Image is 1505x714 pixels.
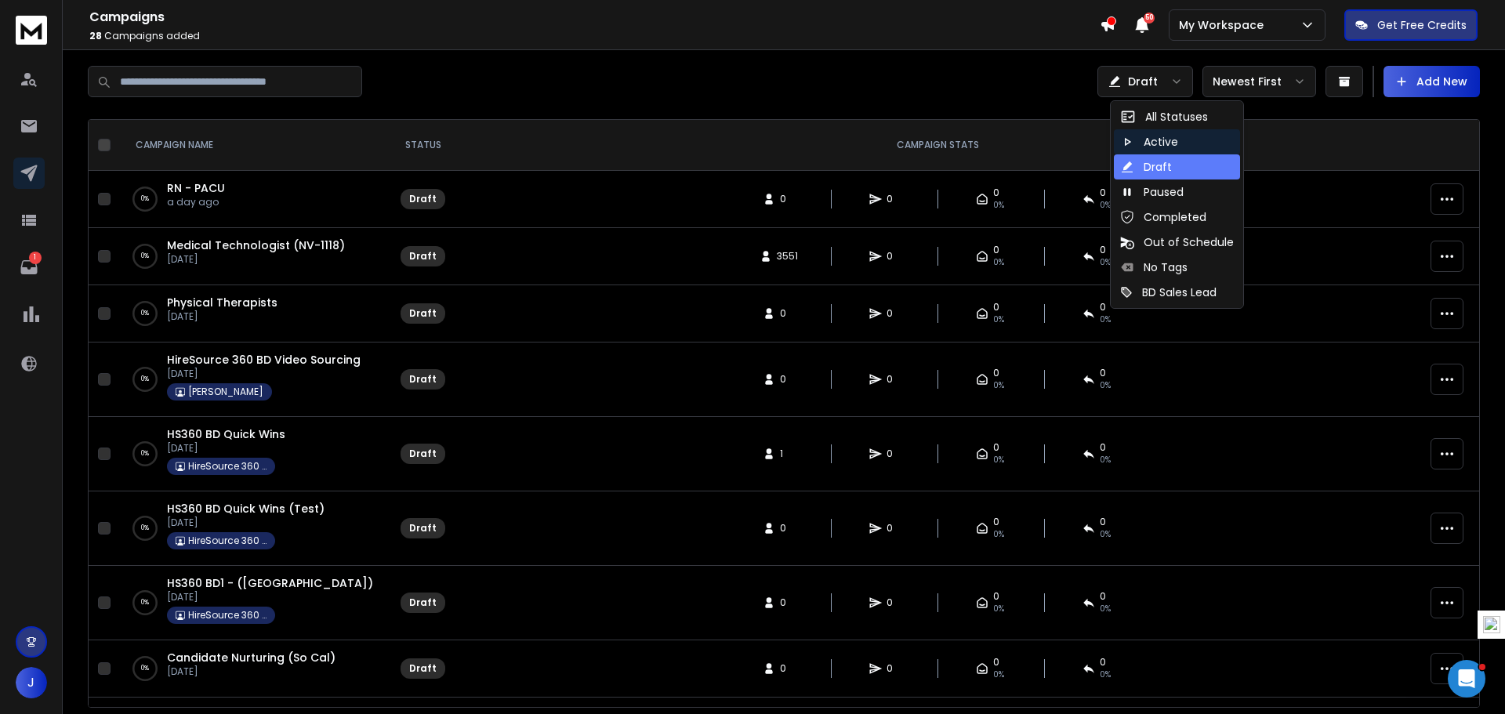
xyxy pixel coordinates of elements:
[1100,301,1106,314] span: 0
[1100,187,1106,199] span: 0
[188,535,267,547] p: HireSource 360 BD
[777,250,798,263] span: 3551
[141,191,149,207] p: 0 %
[887,522,902,535] span: 0
[167,368,361,380] p: [DATE]
[993,256,1004,269] span: 0%
[1448,660,1485,698] iframe: Intercom live chat
[409,307,437,320] div: Draft
[409,193,437,205] div: Draft
[887,250,902,263] span: 0
[1120,209,1206,225] div: Completed
[117,417,391,491] td: 0%HS360 BD Quick Wins[DATE]HireSource 360 BD
[167,650,335,665] a: Candidate Nurturing (So Cal)
[993,367,999,379] span: 0
[188,609,267,622] p: HireSource 360 BD
[188,386,263,398] p: [PERSON_NAME]
[141,371,149,387] p: 0 %
[1100,590,1106,603] span: 0
[780,193,796,205] span: 0
[167,501,325,516] a: HS360 BD Quick Wins (Test)
[167,665,335,678] p: [DATE]
[117,171,391,228] td: 0%RN - PACUa day ago
[1100,256,1111,269] span: 0%
[167,575,373,591] a: HS360 BD1 - ([GEOGRAPHIC_DATA])
[455,120,1421,171] th: CAMPAIGN STATS
[167,180,225,196] a: RN - PACU
[29,252,42,264] p: 1
[780,448,796,460] span: 1
[993,187,999,199] span: 0
[1100,516,1106,528] span: 0
[117,343,391,417] td: 0%HireSource 360 BD Video Sourcing[DATE][PERSON_NAME]
[117,285,391,343] td: 0%Physical Therapists[DATE]
[89,30,1100,42] p: Campaigns added
[887,662,902,675] span: 0
[16,667,47,698] button: J
[89,8,1100,27] h1: Campaigns
[141,248,149,264] p: 0 %
[167,196,225,208] p: a day ago
[780,596,796,609] span: 0
[993,199,1004,212] span: 0%
[993,244,999,256] span: 0
[1202,66,1316,97] button: Newest First
[141,446,149,462] p: 0 %
[167,237,345,253] a: Medical Technologist (NV-1118)
[993,656,999,669] span: 0
[167,352,361,368] span: HireSource 360 BD Video Sourcing
[1377,17,1467,33] p: Get Free Credits
[1100,244,1106,256] span: 0
[1120,285,1217,300] div: BD Sales Lead
[117,491,391,566] td: 0%HS360 BD Quick Wins (Test)[DATE]HireSource 360 BD
[1120,109,1208,125] div: All Statuses
[780,662,796,675] span: 0
[1144,13,1155,24] span: 50
[409,662,437,675] div: Draft
[89,29,102,42] span: 28
[117,566,391,640] td: 0%HS360 BD1 - ([GEOGRAPHIC_DATA])[DATE]HireSource 360 BD
[409,522,437,535] div: Draft
[1120,184,1184,200] div: Paused
[167,310,277,323] p: [DATE]
[409,448,437,460] div: Draft
[117,120,391,171] th: CAMPAIGN NAME
[167,591,373,603] p: [DATE]
[1128,74,1158,89] p: Draft
[1100,367,1106,379] span: 0
[141,661,149,676] p: 0 %
[117,228,391,285] td: 0%Medical Technologist (NV-1118)[DATE]
[1100,199,1111,212] span: 0%
[13,252,45,283] a: 1
[1120,159,1172,175] div: Draft
[993,454,1004,466] span: 0%
[993,314,1004,326] span: 0%
[1120,234,1234,250] div: Out of Schedule
[887,193,902,205] span: 0
[1100,314,1111,326] span: 0%
[167,516,325,529] p: [DATE]
[1384,66,1480,97] button: Add New
[141,306,149,321] p: 0 %
[141,520,149,536] p: 0 %
[993,590,999,603] span: 0
[117,640,391,698] td: 0%Candidate Nurturing (So Cal)[DATE]
[409,373,437,386] div: Draft
[993,528,1004,541] span: 0%
[188,460,267,473] p: HireSource 360 BD
[993,379,1004,392] span: 0%
[167,426,285,442] a: HS360 BD Quick Wins
[167,442,285,455] p: [DATE]
[1179,17,1270,33] p: My Workspace
[1120,134,1178,150] div: Active
[887,448,902,460] span: 0
[141,595,149,611] p: 0 %
[1100,528,1111,541] span: 0%
[887,307,902,320] span: 0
